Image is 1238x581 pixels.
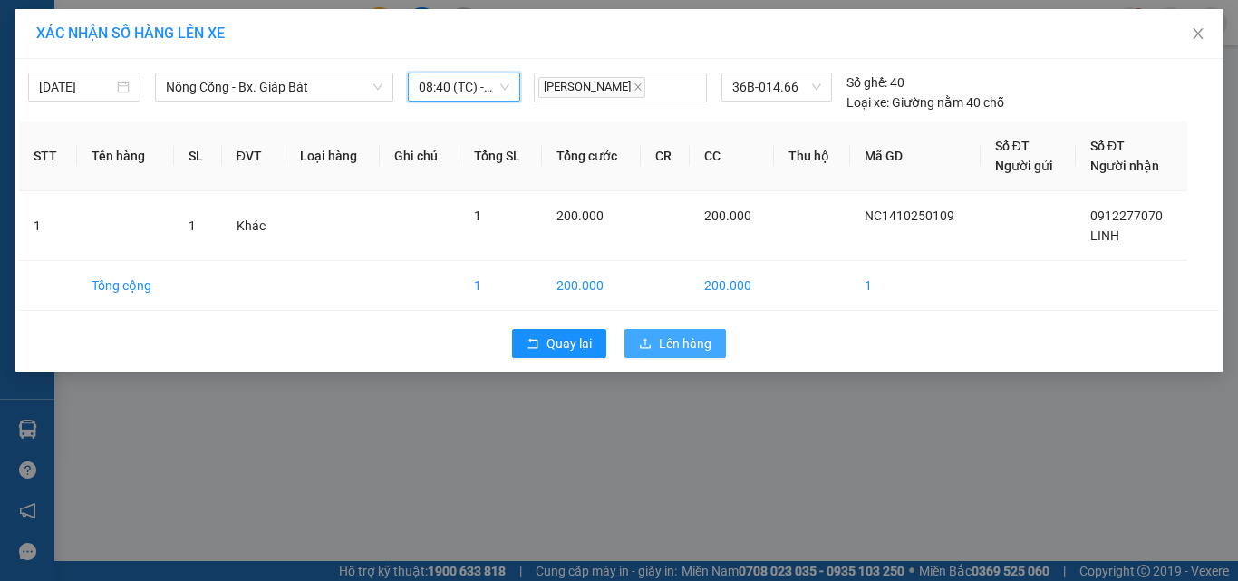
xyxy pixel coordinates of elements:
th: SL [174,121,222,191]
td: Khác [222,191,285,261]
span: XÁC NHẬN SỐ HÀNG LÊN XE [36,24,225,42]
span: rollback [527,337,539,352]
div: Giường nằm 40 chỗ [846,92,1004,112]
span: Người gửi [995,159,1053,173]
button: Close [1173,9,1223,60]
input: 14/10/2025 [39,77,113,97]
span: 08:40 (TC) - 36B-014.66 [419,73,509,101]
th: Ghi chú [380,121,459,191]
span: 1 [189,218,196,233]
strong: CHUYỂN PHÁT NHANH ĐÔNG LÝ [38,15,152,73]
td: 1 [459,261,542,311]
span: Nông Cống - Bx. Giáp Bát [166,73,382,101]
span: [PERSON_NAME] [538,77,645,98]
span: 1 [474,208,481,223]
span: Số ĐT [995,139,1030,153]
th: Thu hộ [774,121,850,191]
span: 200.000 [556,208,604,223]
td: 200.000 [542,261,641,311]
span: upload [639,337,652,352]
span: NC1410250109 [865,208,954,223]
td: 1 [19,191,77,261]
th: CR [641,121,691,191]
span: down [372,82,383,92]
th: Loại hàng [285,121,380,191]
img: logo [9,53,36,116]
td: Tổng cộng [77,261,174,311]
span: LINH [1090,228,1119,243]
button: uploadLên hàng [624,329,726,358]
span: NC1410250109 [154,73,263,92]
th: CC [690,121,773,191]
span: 200.000 [704,208,751,223]
strong: PHIẾU BIÊN NHẬN [45,100,144,139]
span: 0912277070 [1090,208,1163,223]
span: 36B-014.66 [732,73,821,101]
span: Số ghế: [846,73,887,92]
span: Lên hàng [659,334,711,353]
td: 1 [850,261,981,311]
th: Tên hàng [77,121,174,191]
td: 200.000 [690,261,773,311]
span: Loại xe: [846,92,889,112]
span: Người nhận [1090,159,1159,173]
span: close [1191,26,1205,41]
div: 40 [846,73,904,92]
th: ĐVT [222,121,285,191]
span: Số ĐT [1090,139,1125,153]
th: Mã GD [850,121,981,191]
span: SĐT XE [63,77,122,96]
th: STT [19,121,77,191]
span: Quay lại [546,334,592,353]
th: Tổng SL [459,121,542,191]
span: close [634,82,643,92]
th: Tổng cước [542,121,641,191]
button: rollbackQuay lại [512,329,606,358]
